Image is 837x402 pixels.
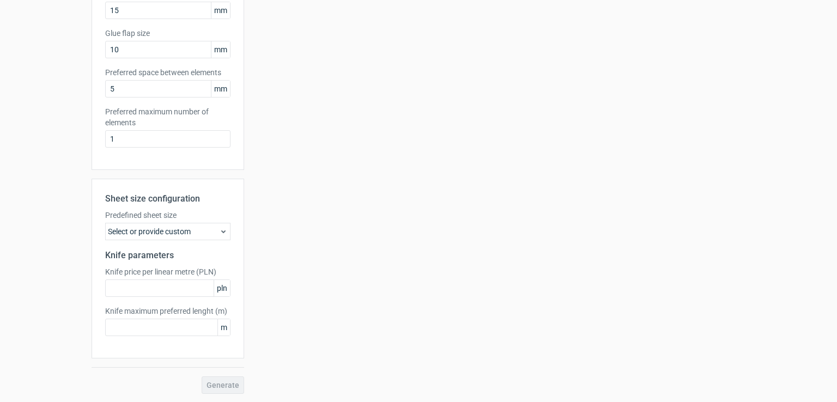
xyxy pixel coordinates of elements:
[105,249,231,262] h2: Knife parameters
[105,192,231,205] h2: Sheet size configuration
[105,266,231,277] label: Knife price per linear metre (PLN)
[217,319,230,336] span: m
[105,223,231,240] div: Select or provide custom
[211,2,230,19] span: mm
[214,280,230,296] span: pln
[105,106,231,128] label: Preferred maximum number of elements
[211,41,230,58] span: mm
[105,306,231,316] label: Knife maximum preferred lenght (m)
[105,210,231,221] label: Predefined sheet size
[211,81,230,97] span: mm
[105,28,231,39] label: Glue flap size
[105,67,231,78] label: Preferred space between elements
